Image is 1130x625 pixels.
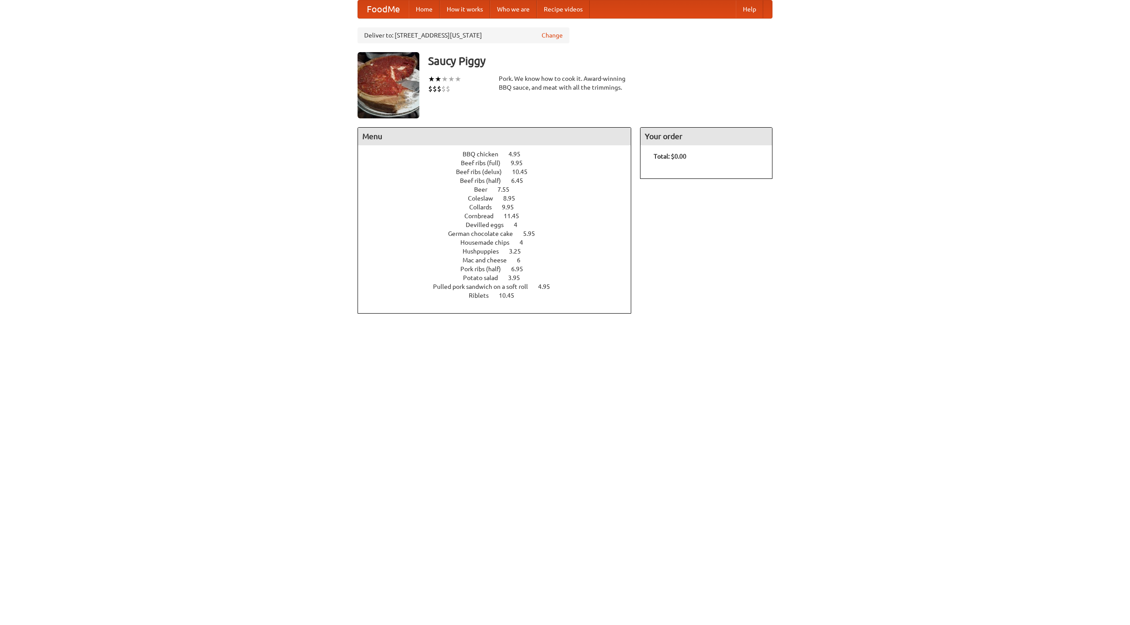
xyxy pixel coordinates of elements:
li: $ [428,84,433,94]
span: 6.95 [511,265,532,273]
div: Deliver to: [STREET_ADDRESS][US_STATE] [358,27,569,43]
span: 3.95 [508,274,529,281]
a: Recipe videos [537,0,590,18]
li: $ [437,84,441,94]
h3: Saucy Piggy [428,52,772,70]
span: 4.95 [538,283,559,290]
li: ★ [448,74,455,84]
a: Riblets 10.45 [469,292,531,299]
span: 8.95 [503,195,524,202]
span: 4 [514,221,526,228]
a: Beef ribs (full) 9.95 [461,159,539,167]
span: Hushpuppies [463,248,508,255]
span: 10.45 [499,292,523,299]
li: $ [446,84,450,94]
a: Hushpuppies 3.25 [463,248,537,255]
a: Beer 7.55 [474,186,526,193]
span: BBQ chicken [463,151,507,158]
span: Cornbread [464,212,502,220]
a: Mac and cheese 6 [463,257,537,264]
a: Devilled eggs 4 [466,221,534,228]
span: Devilled eggs [466,221,512,228]
a: BBQ chicken 4.95 [463,151,537,158]
span: 6.45 [511,177,532,184]
span: 3.25 [509,248,530,255]
span: 9.95 [502,204,523,211]
a: Who we are [490,0,537,18]
a: Pork ribs (half) 6.95 [460,265,539,273]
li: $ [433,84,437,94]
a: FoodMe [358,0,409,18]
a: Cornbread 11.45 [464,212,535,220]
span: Beef ribs (half) [460,177,510,184]
a: Home [409,0,440,18]
span: Mac and cheese [463,257,516,264]
span: 4 [520,239,532,246]
span: 4.95 [508,151,529,158]
h4: Menu [358,128,631,145]
span: German chocolate cake [448,230,522,237]
span: 5.95 [523,230,544,237]
span: 10.45 [512,168,536,175]
div: Pork. We know how to cook it. Award-winning BBQ sauce, and meat with all the trimmings. [499,74,631,92]
a: Housemade chips 4 [460,239,539,246]
a: Potato salad 3.95 [463,274,536,281]
span: 7.55 [497,186,518,193]
span: Beef ribs (delux) [456,168,511,175]
li: ★ [428,74,435,84]
a: How it works [440,0,490,18]
span: Housemade chips [460,239,518,246]
span: Collards [469,204,501,211]
span: Pulled pork sandwich on a soft roll [433,283,537,290]
img: angular.jpg [358,52,419,118]
h4: Your order [640,128,772,145]
a: Coleslaw 8.95 [468,195,531,202]
span: Pork ribs (half) [460,265,510,273]
a: Change [542,31,563,40]
li: ★ [435,74,441,84]
a: German chocolate cake 5.95 [448,230,551,237]
a: Pulled pork sandwich on a soft roll 4.95 [433,283,566,290]
b: Total: $0.00 [654,153,686,160]
span: Beef ribs (full) [461,159,509,167]
a: Collards 9.95 [469,204,530,211]
span: Riblets [469,292,497,299]
span: 9.95 [511,159,531,167]
li: ★ [455,74,461,84]
span: Potato salad [463,274,507,281]
a: Beef ribs (half) 6.45 [460,177,539,184]
a: Help [736,0,763,18]
span: Beer [474,186,496,193]
span: 11.45 [504,212,528,220]
a: Beef ribs (delux) 10.45 [456,168,544,175]
span: 6 [517,257,529,264]
li: $ [441,84,446,94]
span: Coleslaw [468,195,502,202]
li: ★ [441,74,448,84]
